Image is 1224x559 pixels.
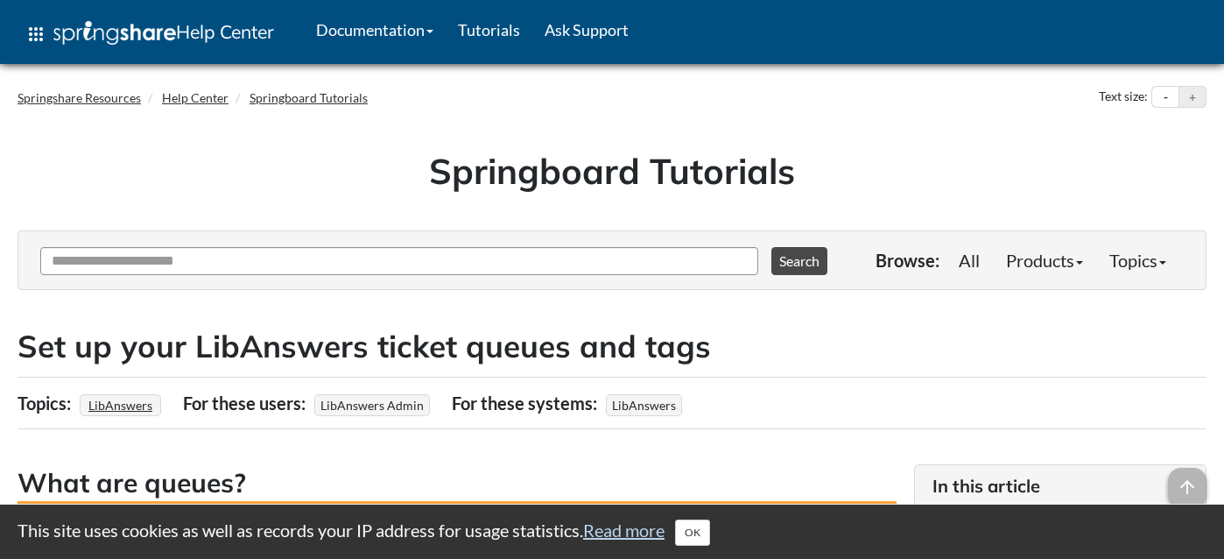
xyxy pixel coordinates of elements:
[876,248,939,272] p: Browse:
[86,393,155,418] a: LibAnswers
[583,520,665,541] a: Read more
[1168,470,1206,491] a: arrow_upward
[176,20,274,43] span: Help Center
[932,474,1189,499] h3: In this article
[1096,243,1179,278] a: Topics
[1095,86,1151,109] div: Text size:
[183,386,310,420] div: For these users:
[31,146,1193,195] h1: Springboard Tutorials
[18,464,897,504] h3: What are queues?
[452,386,601,420] div: For these systems:
[250,90,368,105] a: Springboard Tutorials
[162,90,229,105] a: Help Center
[532,8,641,52] a: Ask Support
[993,243,1096,278] a: Products
[1179,87,1206,108] button: Increase text size
[18,386,75,420] div: Topics:
[446,8,532,52] a: Tutorials
[1152,87,1178,108] button: Decrease text size
[18,90,141,105] a: Springshare Resources
[13,8,286,60] a: apps Help Center
[771,247,827,275] button: Search
[1168,468,1206,506] span: arrow_upward
[18,325,1206,368] h2: Set up your LibAnswers ticket queues and tags
[304,8,446,52] a: Documentation
[946,243,993,278] a: All
[675,520,710,546] button: Close
[314,394,430,416] span: LibAnswers Admin
[53,21,176,45] img: Springshare
[25,24,46,45] span: apps
[606,394,682,416] span: LibAnswers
